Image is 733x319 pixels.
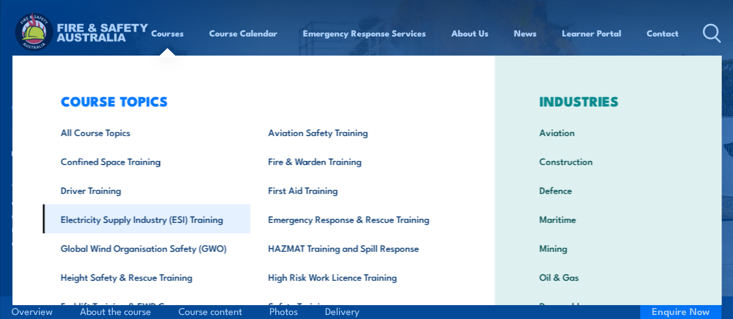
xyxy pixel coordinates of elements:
a: Mining [522,233,695,262]
a: Learner Portal [562,19,621,47]
a: Aviation Safety Training [250,118,458,146]
h3: COURSE TOPICS [42,93,458,109]
a: High Risk Work Licence Training [250,262,458,291]
a: Course Calendar [209,19,278,47]
a: Maritime [522,204,695,233]
a: Global Wind Organisation Safety (GWO) [42,233,250,262]
a: Emergency Response Services [303,19,426,47]
a: News [514,19,537,47]
a: Aviation [522,118,695,146]
a: All Course Topics [42,118,250,146]
a: Confined Space Training [42,146,250,175]
a: Defence [522,175,695,204]
a: Fire & Warden Training [250,146,458,175]
h3: INDUSTRIES [522,93,695,109]
a: Electricity Supply Industry (ESI) Training [42,204,250,233]
a: HAZMAT Training and Spill Response [250,233,458,262]
a: Courses [151,19,184,47]
a: Driver Training [42,175,250,204]
a: About Us [451,19,488,47]
a: Height Safety & Rescue Training [42,262,250,291]
a: First Aid Training [250,175,458,204]
a: Construction [522,146,695,175]
a: Emergency Response & Rescue Training [250,204,458,233]
a: Contact [647,19,679,47]
a: Oil & Gas [522,262,695,291]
